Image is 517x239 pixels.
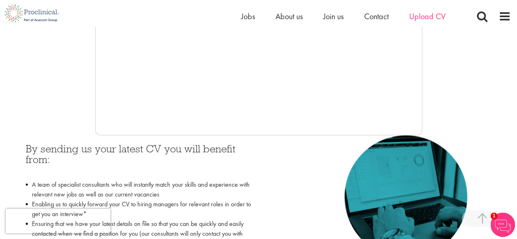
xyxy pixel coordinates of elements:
[26,180,253,199] li: A team of specialist consultants who will instantly match your skills and experience with relevan...
[490,212,515,237] img: Chatbot
[323,11,344,22] a: Join us
[26,143,253,176] h3: By sending us your latest CV you will benefit from:
[409,11,445,22] a: Upload CV
[275,11,303,22] a: About us
[490,212,497,219] span: 1
[241,11,255,22] a: Jobs
[26,199,253,219] li: Enabling us to quickly forward your CV to hiring managers for relevant roles in order to get you ...
[6,209,110,233] iframe: reCAPTCHA
[364,11,389,22] a: Contact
